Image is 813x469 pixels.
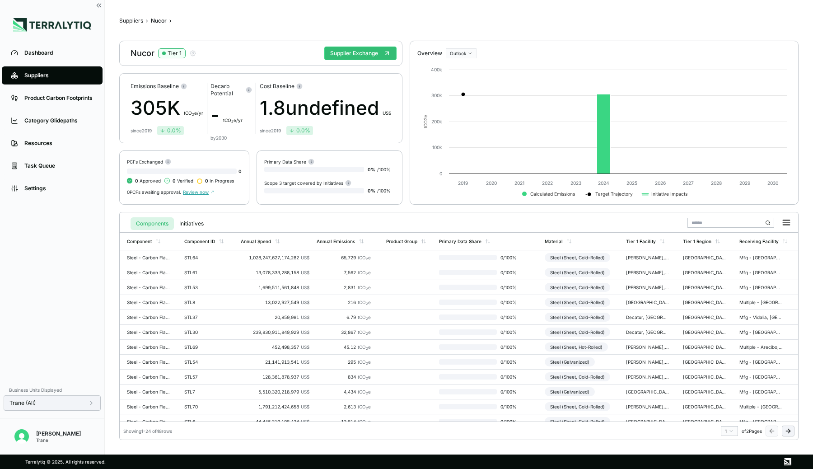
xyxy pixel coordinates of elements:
[317,419,371,424] div: 12,814
[301,374,309,380] span: US$
[683,404,726,409] div: [GEOGRAPHIC_DATA] - [US_STATE]
[417,50,442,57] div: Overview
[135,178,138,183] span: 0
[683,374,726,380] div: [GEOGRAPHIC_DATA] - [US_STATE]
[24,117,93,124] div: Category Glidepaths
[127,314,170,320] div: Steel - Carbon Flat Roll - Sheet
[742,428,762,434] span: of 2 Pages
[317,285,371,290] div: 2,831
[497,285,526,290] span: 0 / 100 %
[241,344,309,350] div: 452,498,357
[682,180,693,186] text: 2027
[683,344,726,350] div: [GEOGRAPHIC_DATA] - [US_STATE]
[366,287,368,291] sub: 2
[127,270,170,275] div: Steel - Carbon Flat Roll - Sheet
[317,270,371,275] div: 7,562
[241,314,309,320] div: 20,859,981
[545,342,608,352] div: Steel (Sheet, Hot-Rolled)
[358,404,371,409] span: tCO e
[241,270,309,275] div: 13,078,333,288,158
[184,239,215,244] div: Component ID
[358,285,371,290] span: tCO e
[260,83,391,90] div: Cost Baseline
[542,180,553,186] text: 2022
[301,329,309,335] span: US$
[358,389,371,394] span: tCO e
[317,404,371,409] div: 2,613
[135,178,161,183] span: Approved
[127,344,170,350] div: Steel - Carbon Flat Roll - Sheet
[545,402,610,411] div: Steel (Sheet, Cold-Rolled)
[301,285,309,290] span: US$
[626,300,669,305] div: [GEOGRAPHIC_DATA], [GEOGRAPHIC_DATA]
[241,285,309,290] div: 1,699,511,561,848
[183,189,214,195] span: Review now
[431,93,442,98] text: 300k
[683,329,726,335] div: [GEOGRAPHIC_DATA] - [US_STATE]
[131,217,174,230] button: Components
[626,285,669,290] div: [PERSON_NAME], [GEOGRAPHIC_DATA]
[241,300,309,305] div: 13,022,927,549
[289,127,310,134] div: 0.0 %
[497,270,526,275] span: 0 / 100 %
[739,285,783,290] div: Mfg - [GEOGRAPHIC_DATA], [GEOGRAPHIC_DATA], [GEOGRAPHIC_DATA]
[238,169,242,174] span: 0
[184,374,228,380] div: STL57
[497,389,526,394] span: 0 / 100 %
[4,385,101,395] div: Business Units Displayed
[626,419,669,424] div: [GEOGRAPHIC_DATA], [GEOGRAPHIC_DATA]
[241,374,309,380] div: 128,361,878,937
[127,329,170,335] div: Steel - Carbon Flat Roll - Sheet
[24,185,93,192] div: Settings
[301,419,309,424] span: US$
[497,314,526,320] span: 0 / 100 %
[210,83,252,97] div: Decarb Potential
[160,127,181,134] div: 0.0 %
[184,300,228,305] div: STL8
[377,167,391,172] span: / 100 %
[184,419,228,424] div: STL6
[184,270,228,275] div: STL61
[11,426,33,447] button: Open user button
[301,270,309,275] span: US$
[231,120,234,124] sub: 2
[358,314,371,320] span: tCO e
[127,158,242,165] div: PCFs Exchanged
[241,389,309,394] div: 5,510,320,218,979
[301,359,309,365] span: US$
[439,239,481,244] div: Primary Data Share
[497,404,526,409] span: 0 / 100 %
[210,101,252,130] div: -
[241,404,309,409] div: 1,791,212,424,658
[358,344,371,350] span: tCO e
[654,180,665,186] text: 2026
[131,128,152,133] div: since 2019
[739,359,783,365] div: Mfg - [GEOGRAPHIC_DATA], [GEOGRAPHIC_DATA], [GEOGRAPHIC_DATA]
[626,344,669,350] div: [PERSON_NAME], [GEOGRAPHIC_DATA]
[446,48,477,58] button: Outlook
[432,145,442,150] text: 100k
[317,300,371,305] div: 216
[317,329,371,335] div: 32,867
[626,374,669,380] div: [PERSON_NAME], [GEOGRAPHIC_DATA]
[739,239,779,244] div: Receiving Facility
[24,140,93,147] div: Resources
[358,374,371,380] span: tCO e
[264,179,351,186] div: Scope 3 target covered by Initiatives
[205,178,234,183] span: In Progress
[739,180,750,186] text: 2029
[739,344,783,350] div: Multiple - Arecibo, [GEOGRAPHIC_DATA], [GEOGRAPHIC_DATA], [GEOGRAPHIC_DATA], & [GEOGRAPHIC_DATA],...
[366,391,368,395] sub: 2
[545,357,595,366] div: Steel (Galvanized)
[366,361,368,366] sub: 2
[317,374,371,380] div: 834
[127,285,170,290] div: Steel - Carbon Flat Roll - Sheet
[595,191,632,197] text: Target Trajectory
[386,239,417,244] div: Product Group
[131,48,196,59] div: Nucor
[358,359,371,365] span: tCO e
[24,72,93,79] div: Suppliers
[366,332,368,336] sub: 2
[127,374,170,380] div: Steel - Carbon Flat Roll - Sheet
[358,300,371,305] span: tCO e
